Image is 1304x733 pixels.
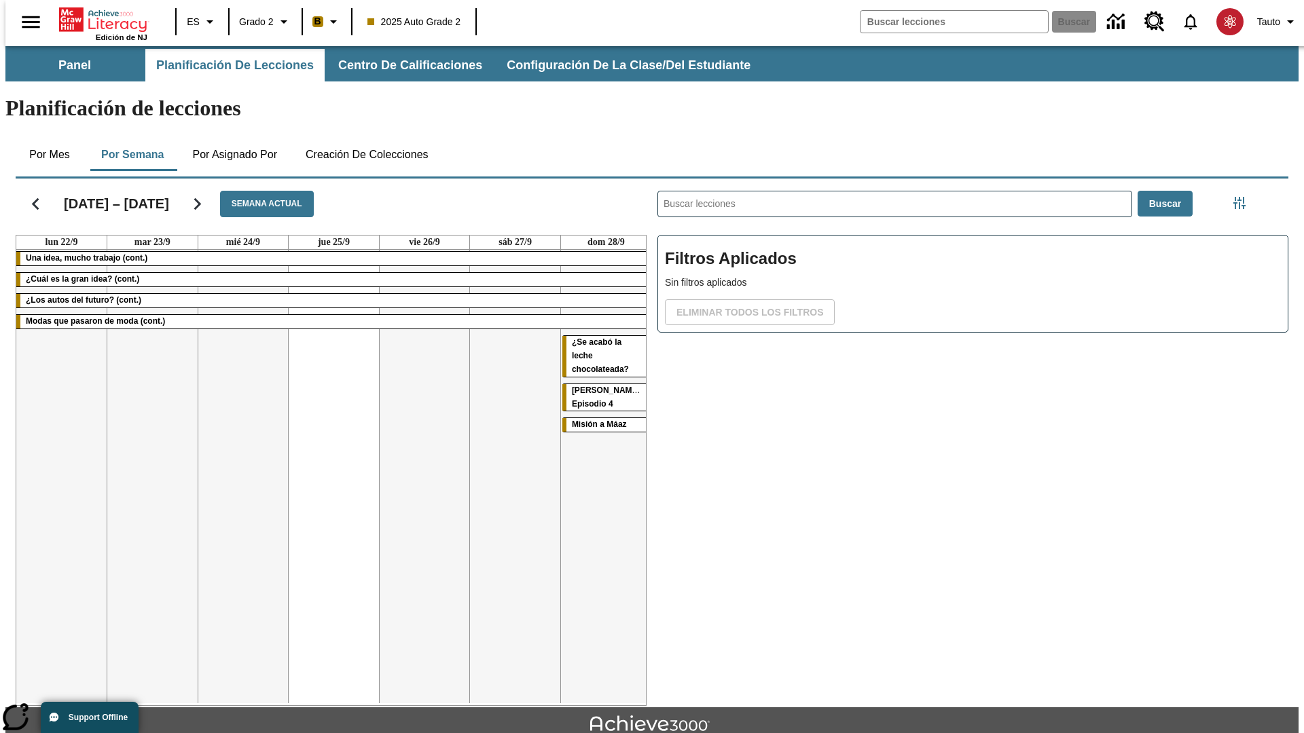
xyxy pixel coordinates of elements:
a: 26 de septiembre de 2025 [406,236,443,249]
a: 27 de septiembre de 2025 [496,236,535,249]
button: Perfil/Configuración [1252,10,1304,34]
span: B [314,13,321,30]
button: Semana actual [220,191,314,217]
div: Filtros Aplicados [657,235,1288,333]
button: Panel [7,49,143,81]
input: Buscar lecciones [658,191,1131,217]
div: ¿Se acabó la leche chocolateada? [562,336,650,377]
span: Misión a Máaz [572,419,627,429]
a: 28 de septiembre de 2025 [585,236,628,249]
span: Una idea, mucho trabajo (cont.) [26,253,147,263]
button: Creación de colecciones [295,138,439,171]
div: Misión a Máaz [562,418,650,432]
span: ES [187,15,200,29]
span: Configuración de la clase/del estudiante [507,58,750,73]
a: Centro de información [1099,3,1136,41]
span: Modas que pasaron de moda (cont.) [26,316,165,326]
button: Abrir el menú lateral [11,2,51,42]
a: 23 de septiembre de 2025 [132,236,173,249]
div: Modas que pasaron de moda (cont.) [16,315,651,328]
button: Por mes [16,138,84,171]
div: Subbarra de navegación [5,46,1299,81]
img: avatar image [1216,8,1244,35]
h1: Planificación de lecciones [5,96,1299,121]
button: Seguir [180,187,215,221]
div: Una idea, mucho trabajo (cont.) [16,252,651,265]
div: Buscar [647,173,1288,706]
button: Menú lateral de filtros [1226,189,1253,217]
button: Boost El color de la clase es anaranjado claro. Cambiar el color de la clase. [307,10,347,34]
button: Centro de calificaciones [327,49,493,81]
button: Regresar [18,187,53,221]
button: Buscar [1138,191,1193,217]
div: Calendario [5,173,647,706]
button: Lenguaje: ES, Selecciona un idioma [181,10,224,34]
span: Planificación de lecciones [156,58,314,73]
a: 22 de septiembre de 2025 [43,236,81,249]
div: Subbarra de navegación [5,49,763,81]
span: ¿Los autos del futuro? (cont.) [26,295,141,305]
button: Escoja un nuevo avatar [1208,4,1252,39]
a: Portada [59,6,147,33]
p: Sin filtros aplicados [665,276,1281,290]
h2: Filtros Aplicados [665,242,1281,276]
span: 2025 Auto Grade 2 [367,15,461,29]
button: Planificación de lecciones [145,49,325,81]
div: ¿Los autos del futuro? (cont.) [16,294,651,307]
span: Support Offline [69,713,128,722]
a: Centro de recursos, Se abrirá en una pestaña nueva. [1136,3,1173,40]
button: Configuración de la clase/del estudiante [496,49,761,81]
div: Elena Menope: Episodio 4 [562,384,650,411]
h2: [DATE] – [DATE] [64,195,169,212]
span: Tauto [1257,15,1280,29]
div: Portada [59,5,147,41]
span: Panel [58,58,91,73]
span: Grado 2 [239,15,274,29]
span: Centro de calificaciones [338,58,482,73]
span: ¿Se acabó la leche chocolateada? [572,337,629,374]
div: ¿Cuál es la gran idea? (cont.) [16,273,651,286]
button: Por asignado por [181,138,288,171]
span: Elena Menope: Episodio 4 [572,386,643,409]
button: Por semana [90,138,175,171]
a: 24 de septiembre de 2025 [223,236,263,249]
input: Buscar campo [861,11,1048,33]
a: Notificaciones [1173,4,1208,39]
button: Support Offline [41,702,139,733]
button: Grado: Grado 2, Elige un grado [234,10,297,34]
span: ¿Cuál es la gran idea? (cont.) [26,274,139,284]
a: 25 de septiembre de 2025 [315,236,352,249]
span: Edición de NJ [96,33,147,41]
